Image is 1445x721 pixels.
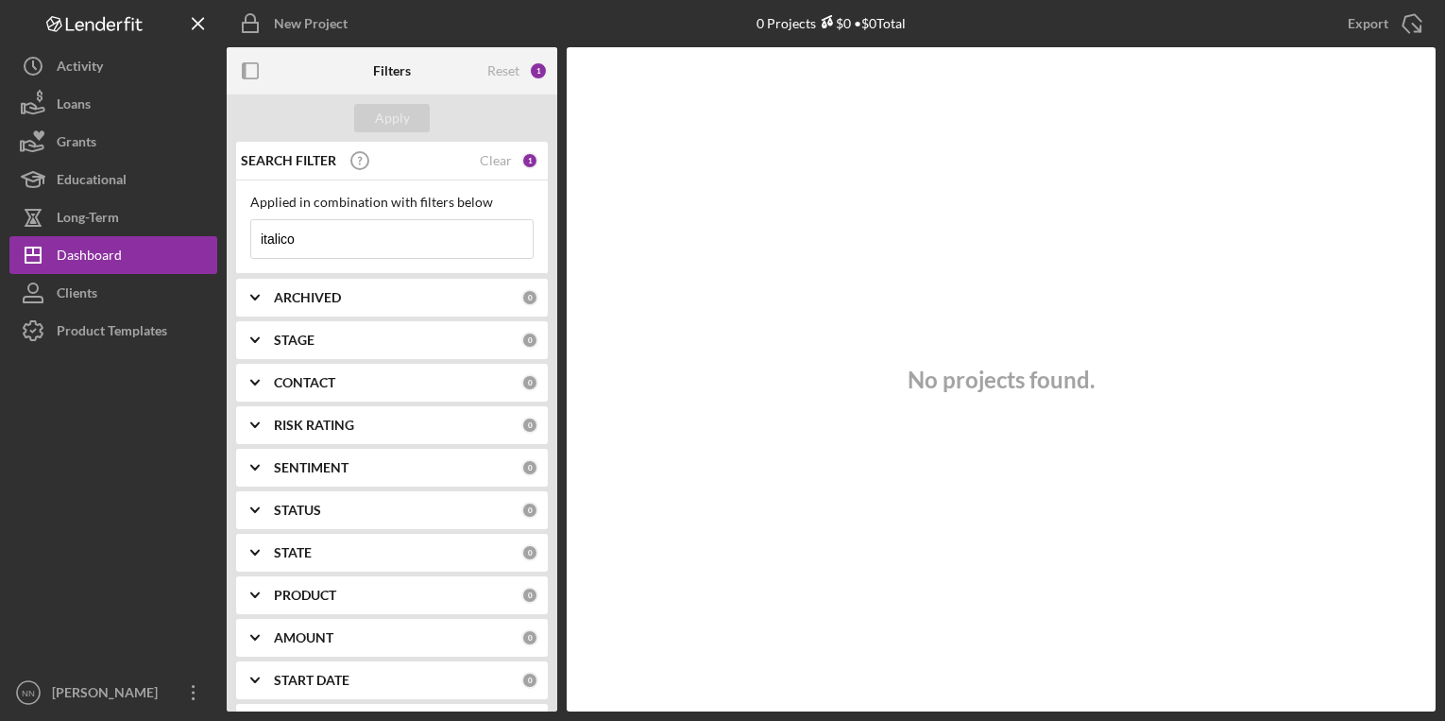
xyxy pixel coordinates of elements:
b: STATUS [274,503,321,518]
b: ARCHIVED [274,290,341,305]
button: Long-Term [9,198,217,236]
b: START DATE [274,673,349,688]
div: Activity [57,47,103,90]
div: Apply [375,104,410,132]
div: 0 [521,374,538,391]
b: CONTACT [274,375,335,390]
text: NN [22,688,35,698]
div: Reset [487,63,519,78]
b: AMOUNT [274,630,333,645]
button: Product Templates [9,312,217,350]
div: Applied in combination with filters below [250,195,534,210]
div: 1 [521,152,538,169]
div: $0 [816,15,851,31]
div: New Project [274,5,348,43]
b: SEARCH FILTER [241,153,336,168]
button: Apply [354,104,430,132]
div: Export [1348,5,1388,43]
div: Loans [57,85,91,128]
h3: No projects found. [908,367,1095,393]
button: Export [1329,5,1436,43]
div: 0 [521,417,538,434]
div: Dashboard [57,236,122,279]
button: Loans [9,85,217,123]
button: New Project [227,5,366,43]
div: 0 [521,629,538,646]
b: RISK RATING [274,418,354,433]
div: Clear [480,153,512,168]
div: 0 [521,332,538,349]
b: STAGE [274,333,314,348]
b: SENTIMENT [274,460,348,475]
b: PRODUCT [274,588,336,603]
div: Educational [57,161,127,203]
div: 1 [529,61,548,80]
button: Educational [9,161,217,198]
div: 0 [521,587,538,604]
div: 0 [521,289,538,306]
div: 0 [521,459,538,476]
div: Product Templates [57,312,167,354]
div: Grants [57,123,96,165]
div: 0 Projects • $0 Total [756,15,906,31]
button: Dashboard [9,236,217,274]
b: STATE [274,545,312,560]
div: [PERSON_NAME] [47,674,170,716]
div: 0 [521,544,538,561]
button: Activity [9,47,217,85]
button: Grants [9,123,217,161]
div: Long-Term [57,198,119,241]
b: Filters [373,63,411,78]
button: Clients [9,274,217,312]
div: Clients [57,274,97,317]
button: NN[PERSON_NAME] [9,674,217,712]
div: 0 [521,672,538,689]
div: 0 [521,502,538,519]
